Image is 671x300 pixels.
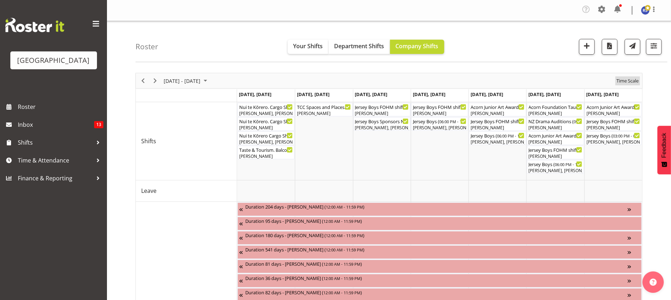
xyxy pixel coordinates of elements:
[237,274,642,287] div: Unavailability"s event - Duration 36 days - Caro Richards Begin From Sunday, August 10, 2025 at 1...
[17,55,90,66] div: [GEOGRAPHIC_DATA]
[529,139,582,145] div: [PERSON_NAME]
[471,103,524,110] div: Acorn Junior Art Awards - X-Space. FOHM/Bar Shift ( )
[245,260,628,267] div: Duration 81 days - [PERSON_NAME] ( )
[18,119,94,130] span: Inbox
[471,139,524,145] div: [PERSON_NAME], [PERSON_NAME], [PERSON_NAME], [PERSON_NAME], [PERSON_NAME], [PERSON_NAME]
[587,103,640,110] div: Acorn Junior Art Awards - X-Space ( )
[163,76,201,85] span: [DATE] - [DATE]
[471,117,524,125] div: Jersey Boys FOHM shift ( )
[471,91,503,97] span: [DATE], [DATE]
[323,290,360,295] span: 12:00 AM - 11:59 PM
[18,155,93,166] span: Time & Attendance
[527,131,584,145] div: Shifts"s event - Acorn Junior Art Awards - X-Space Begin From Saturday, September 13, 2025 at 9:4...
[529,125,582,131] div: [PERSON_NAME]
[625,39,640,55] button: Send a list of all shifts for the selected filtered period to all rostered employees.
[334,42,384,50] span: Department Shifts
[585,131,642,145] div: Shifts"s event - Jersey Boys Begin From Sunday, September 14, 2025 at 3:00:00 PM GMT+12:00 Ends A...
[293,42,323,50] span: Your Shifts
[137,73,149,88] div: Previous
[237,260,642,273] div: Unavailability"s event - Duration 81 days - Grace Cavell Begin From Thursday, July 17, 2025 at 12...
[650,279,657,286] img: help-xxl-2.png
[587,139,640,145] div: [PERSON_NAME], [PERSON_NAME], [PERSON_NAME], [PERSON_NAME], [PERSON_NAME], [PERSON_NAME], [PERSON...
[237,117,294,131] div: Shifts"s event - Nui te Kōrero. Cargo Shed. RF Shift Begin From Monday, September 8, 2025 at 10:0...
[613,133,650,139] span: 03:00 PM - 07:10 PM
[615,76,640,85] button: Time Scale
[469,131,526,145] div: Shifts"s event - Jersey Boys Begin From Friday, September 12, 2025 at 6:00:00 PM GMT+12:00 Ends A...
[529,132,582,139] div: Acorn Junior Art Awards - X-Space ( )
[329,40,390,54] button: Department Shifts
[529,117,582,125] div: NZ Drama Auditions ( )
[323,261,360,267] span: 12:00 AM - 11:59 PM
[297,110,350,117] div: [PERSON_NAME]
[413,117,466,125] div: Jersey Boys ( )
[138,76,148,85] button: Previous
[555,161,592,167] span: 06:00 PM - 10:10 PM
[471,132,524,139] div: Jersey Boys ( )
[413,125,466,131] div: [PERSON_NAME], [PERSON_NAME], [PERSON_NAME], [PERSON_NAME], [PERSON_NAME], [PERSON_NAME], [PERSON...
[288,40,329,54] button: Your Shifts
[587,117,640,125] div: Jersey Boys FOHM shift ( )
[141,137,156,145] span: Shifts
[326,232,363,238] span: 12:00 AM - 11:59 PM
[587,132,640,139] div: Jersey Boys ( )
[529,153,582,160] div: [PERSON_NAME]
[529,103,582,110] div: Acorn Foundation Tauranga Distributions Morning Tea Cargo Shed ( )
[469,103,526,116] div: Shifts"s event - Acorn Junior Art Awards - X-Space. FOHM/Bar Shift Begin From Friday, September 1...
[245,217,640,224] div: Duration 95 days - [PERSON_NAME] ( )
[149,73,161,88] div: Next
[297,103,350,110] div: TCC Spaces and Places. Balcony Room ( )
[355,117,409,125] div: Jersey Boys Sponsors Night ( )
[239,117,293,125] div: Nui te Kōrero. Cargo Shed. RF Shift ( )
[411,117,468,131] div: Shifts"s event - Jersey Boys Begin From Thursday, September 11, 2025 at 6:00:00 PM GMT+12:00 Ends...
[150,76,160,85] button: Next
[297,91,329,97] span: [DATE], [DATE]
[355,91,388,97] span: [DATE], [DATE]
[396,42,439,50] span: Company Shifts
[5,18,64,32] img: Rosterit website logo
[18,137,93,148] span: Shifts
[245,274,628,281] div: Duration 36 days - [PERSON_NAME] ( )
[94,121,103,128] span: 13
[245,231,628,239] div: Duration 180 days - [PERSON_NAME] ( )
[579,39,595,55] button: Add a new shift
[136,180,237,202] td: Leave resource
[413,103,466,110] div: Jersey Boys FOHM shift ( )
[18,173,93,184] span: Finance & Reporting
[239,103,293,110] div: Nui te Kōrero. Cargo Shed. 0800 - 1800 Shift ( )
[141,186,157,195] span: Leave
[641,6,650,15] img: robyn-shefer9526.jpg
[413,110,466,117] div: [PERSON_NAME]
[237,146,294,159] div: Shifts"s event - Taste & Tourism. Balcony Room Begin From Monday, September 8, 2025 at 3:00:00 PM...
[355,103,409,110] div: Jersey Boys FOHM shift ( )
[237,103,294,116] div: Shifts"s event - Nui te Kōrero. Cargo Shed. 0800 - 1800 Shift Begin From Monday, September 8, 202...
[245,289,628,296] div: Duration 82 days - [PERSON_NAME] ( )
[237,245,642,259] div: Unavailability"s event - Duration 541 days - Thomas Bohanna Begin From Tuesday, July 8, 2025 at 1...
[390,40,444,54] button: Company Shifts
[237,217,642,230] div: Unavailability"s event - Duration 95 days - Ciska Vogelzang Begin From Wednesday, June 11, 2025 a...
[135,42,158,51] h4: Roster
[323,218,360,224] span: 12:00 AM - 11:59 PM
[585,103,642,116] div: Shifts"s event - Acorn Junior Art Awards - X-Space Begin From Sunday, September 14, 2025 at 9:45:...
[239,146,293,153] div: Taste & Tourism. Balcony Room ( )
[413,91,445,97] span: [DATE], [DATE]
[527,160,584,174] div: Shifts"s event - Jersey Boys Begin From Saturday, September 13, 2025 at 6:00:00 PM GMT+12:00 Ends...
[237,202,642,216] div: Unavailability"s event - Duration 204 days - Fiona Macnab Begin From Monday, March 10, 2025 at 12...
[411,103,468,116] div: Shifts"s event - Jersey Boys FOHM shift Begin From Thursday, September 11, 2025 at 5:15:00 PM GMT...
[326,247,363,252] span: 12:00 AM - 11:59 PM
[239,153,293,160] div: [PERSON_NAME]
[239,91,271,97] span: [DATE], [DATE]
[239,125,293,131] div: [PERSON_NAME]
[355,110,409,117] div: [PERSON_NAME]
[529,146,582,153] div: Jersey Boys FOHM shift ( )
[18,101,103,112] span: Roster
[471,110,524,117] div: [PERSON_NAME]
[529,167,582,174] div: [PERSON_NAME], [PERSON_NAME], [PERSON_NAME], [PERSON_NAME], [PERSON_NAME], [PERSON_NAME], [PERSON...
[585,117,642,131] div: Shifts"s event - Jersey Boys FOHM shift Begin From Sunday, September 14, 2025 at 2:15:00 PM GMT+1...
[353,103,410,116] div: Shifts"s event - Jersey Boys FOHM shift Begin From Wednesday, September 10, 2025 at 4:30:00 PM GM...
[469,117,526,131] div: Shifts"s event - Jersey Boys FOHM shift Begin From Friday, September 12, 2025 at 5:15:00 PM GMT+1...
[239,132,293,139] div: Nui te Kōrero Cargo Shed Lunch Rush ( )
[245,203,628,210] div: Duration 204 days - [PERSON_NAME] ( )
[163,76,210,85] button: September 08 - 14, 2025
[471,125,524,131] div: [PERSON_NAME]
[355,125,409,131] div: [PERSON_NAME], [PERSON_NAME], [PERSON_NAME], [PERSON_NAME], [PERSON_NAME]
